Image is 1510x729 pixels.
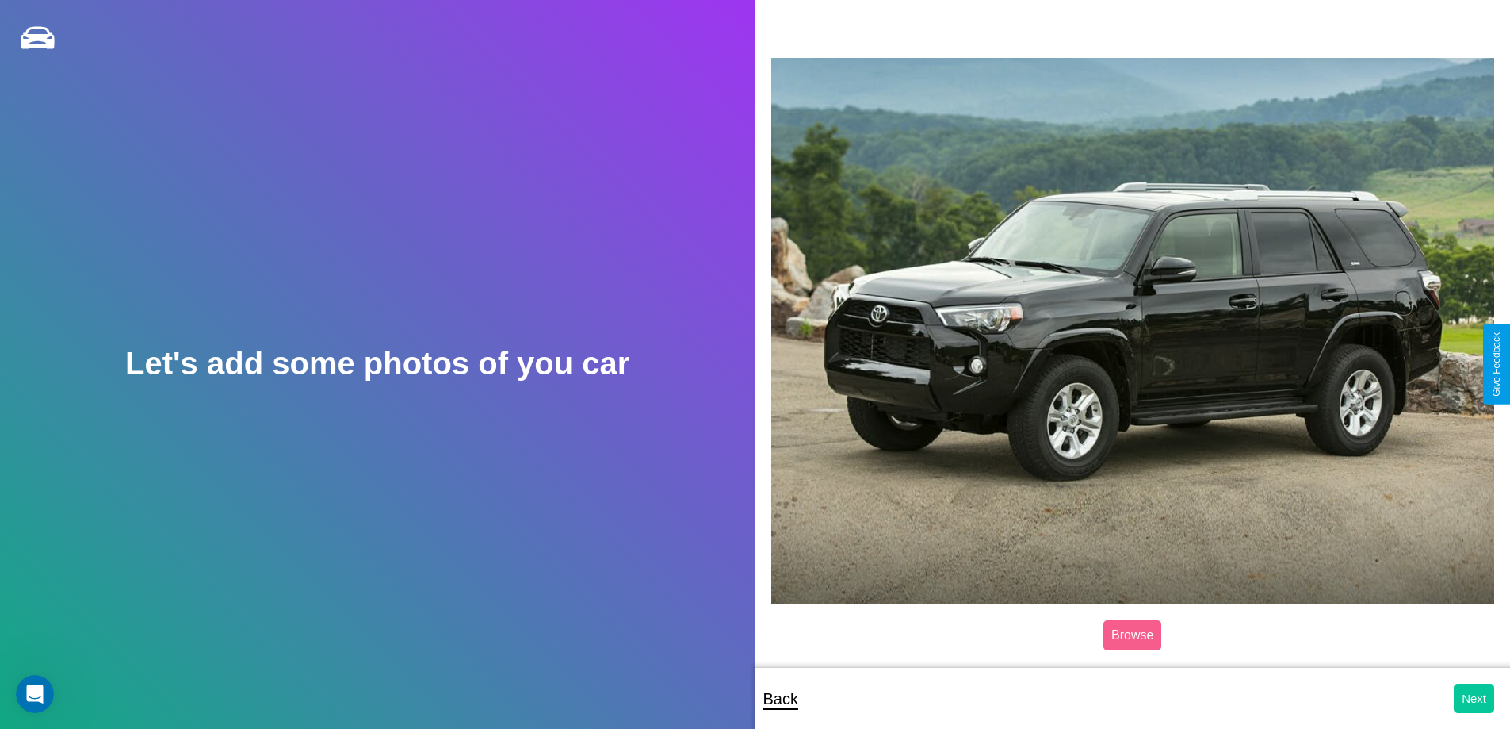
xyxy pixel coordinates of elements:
label: Browse [1103,620,1161,650]
div: Give Feedback [1491,332,1502,397]
button: Next [1454,684,1494,713]
iframe: Intercom live chat [16,675,54,713]
img: posted [771,58,1495,604]
h2: Let's add some photos of you car [125,346,629,382]
p: Back [763,685,798,713]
